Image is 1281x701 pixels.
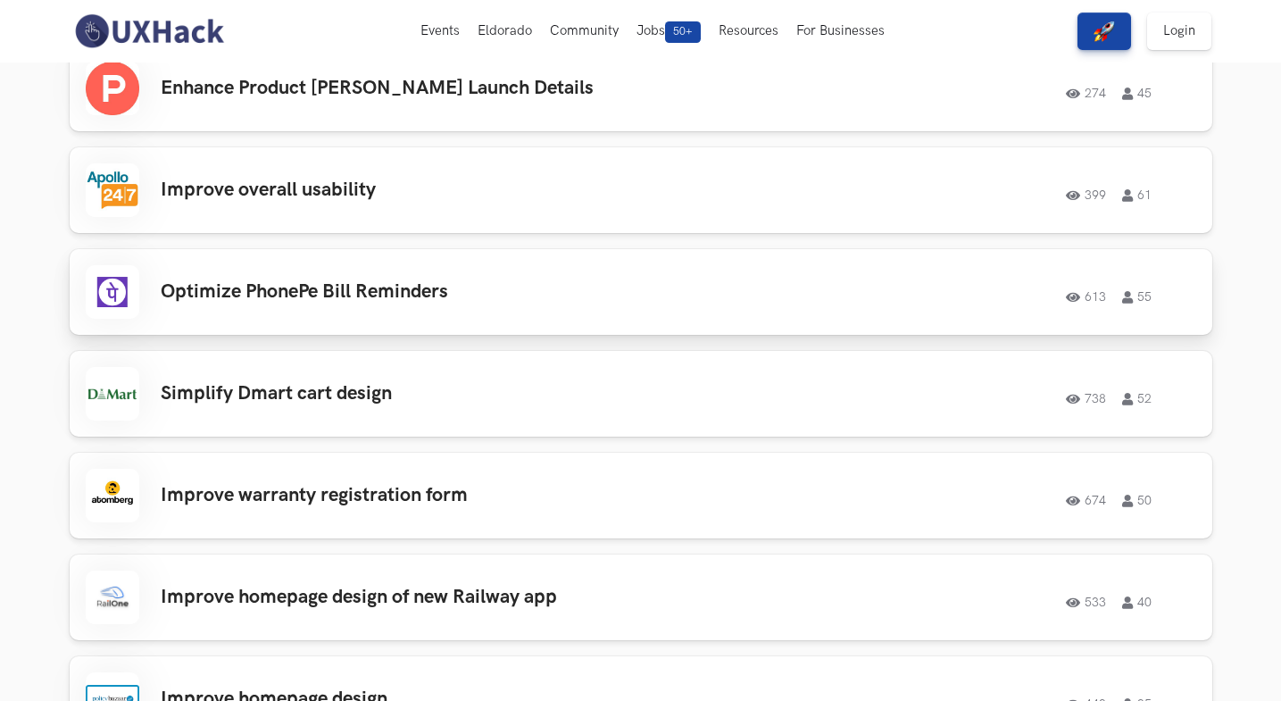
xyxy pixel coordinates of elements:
[161,280,668,304] h3: Optimize PhonePe Bill Reminders
[1122,88,1152,100] span: 45
[1122,189,1152,202] span: 61
[1122,291,1152,304] span: 55
[1122,597,1152,609] span: 40
[70,147,1212,233] a: Improve overall usability39961
[1066,597,1106,609] span: 533
[1066,393,1106,405] span: 738
[1147,13,1211,50] a: Login
[70,351,1212,437] a: Simplify Dmart cart design73852
[1066,495,1106,507] span: 674
[70,555,1212,640] a: Improve homepage design of new Railway app 533 40
[1094,21,1115,42] img: rocket
[1122,495,1152,507] span: 50
[70,46,1212,131] a: Enhance Product [PERSON_NAME] Launch Details27445
[70,249,1212,335] a: Optimize PhonePe Bill Reminders61355
[70,453,1212,538] a: Improve warranty registration form 674 50
[1122,393,1152,405] span: 52
[161,77,668,100] h3: Enhance Product [PERSON_NAME] Launch Details
[1066,88,1106,100] span: 274
[161,382,668,405] h3: Simplify Dmart cart design
[1066,291,1106,304] span: 613
[161,586,668,609] h3: Improve homepage design of new Railway app
[70,13,229,50] img: UXHack-logo.png
[161,179,668,202] h3: Improve overall usability
[665,21,701,43] span: 50+
[161,484,668,507] h3: Improve warranty registration form
[1066,189,1106,202] span: 399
